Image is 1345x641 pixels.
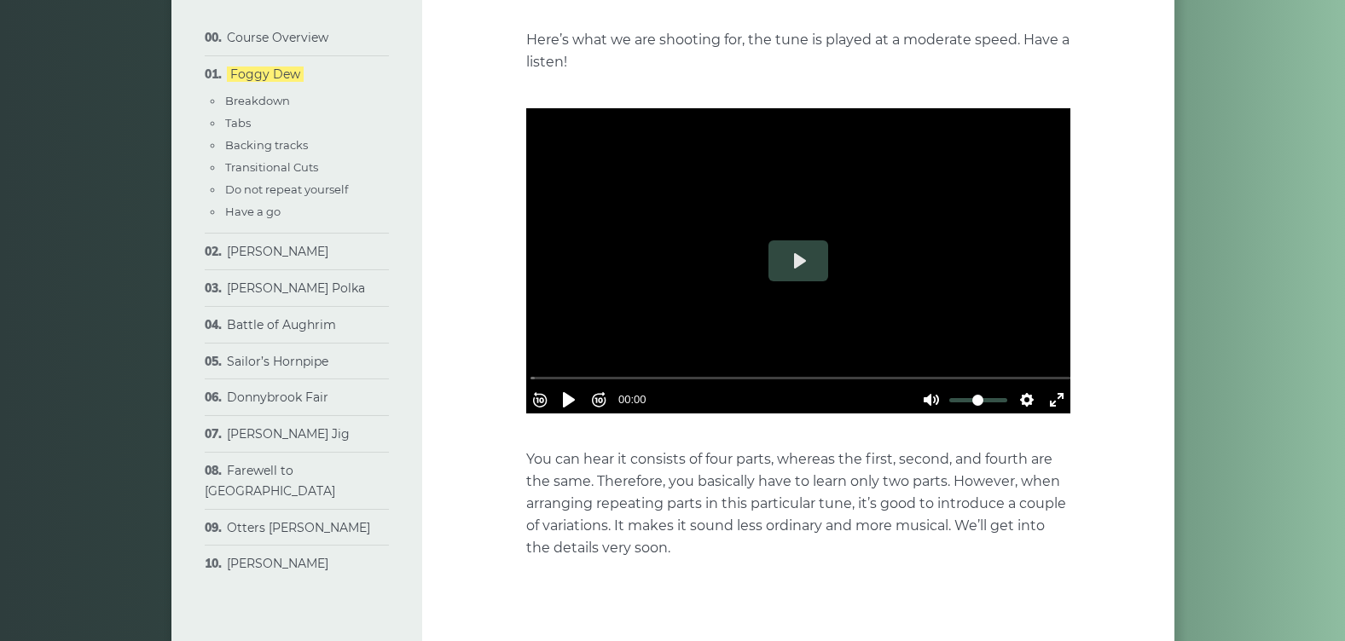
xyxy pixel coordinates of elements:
[225,182,348,196] a: Do not repeat yourself
[225,116,251,130] a: Tabs
[227,426,350,442] a: [PERSON_NAME] Jig
[225,205,281,218] a: Have a go
[227,244,328,259] a: [PERSON_NAME]
[227,317,336,332] a: Battle of Aughrim
[225,138,308,152] a: Backing tracks
[225,94,290,107] a: Breakdown
[526,29,1070,73] p: Here’s what we are shooting for, the tune is played at a moderate speed. Have a listen!
[227,280,365,296] a: [PERSON_NAME] Polka
[227,390,328,405] a: Donnybrook Fair
[227,30,328,45] a: Course Overview
[227,66,304,82] a: Foggy Dew
[225,160,318,174] a: Transitional Cuts
[526,448,1070,559] p: You can hear it consists of four parts, whereas the first, second, and fourth are the same. There...
[205,463,335,499] a: Farewell to [GEOGRAPHIC_DATA]
[227,556,328,571] a: [PERSON_NAME]
[227,354,328,369] a: Sailor’s Hornpipe
[227,520,370,535] a: Otters [PERSON_NAME]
